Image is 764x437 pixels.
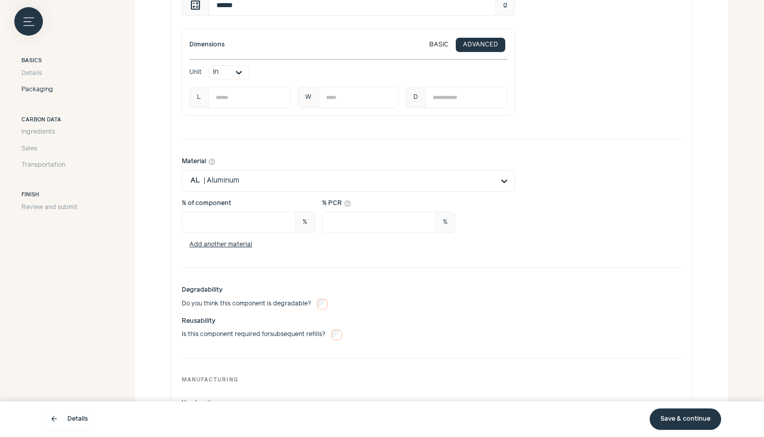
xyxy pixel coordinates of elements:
input: % of component % [182,212,295,233]
span: Sales [21,144,37,153]
span: Do you think this component is degradable? [182,299,311,309]
button: % PCR % [344,200,351,207]
span: D [406,87,426,108]
h3: Finish [21,191,78,199]
span: Material [182,157,206,166]
h3: Basics [21,57,78,65]
span: Packaging [21,85,53,94]
h3: Carbon data [21,116,78,124]
span: % [295,212,315,233]
div: Vendor [182,399,213,408]
span: W [298,87,319,108]
input: Material help_outline [190,171,494,191]
button: Vendor [206,400,213,407]
a: Save & continue [650,408,721,430]
button: Add another material [182,241,260,248]
a: Details [21,69,78,78]
span: L [189,87,209,108]
div: Unit [189,68,202,77]
input: Degradability Do you think this component is degradable? [317,299,328,310]
a: arrow_back Details [43,408,95,430]
span: Transportation [21,161,65,170]
h3: Dimensions [189,40,225,49]
input: Reusability Is this component required forsubsequent refills? [331,329,342,340]
a: Sales [21,144,78,153]
span: % PCR [322,199,342,208]
span: arrow_back [50,415,58,423]
span: % [435,212,455,233]
input: % PCR help_outline % [322,212,436,233]
span: Reusability [182,317,681,326]
a: Ingredients [21,127,78,137]
div: % of component [182,199,315,208]
a: Review and submit [21,203,78,212]
a: Packaging [21,85,78,94]
span: Degradability [182,286,328,295]
span: Ingredients [21,127,55,137]
button: ADVANCED [456,38,505,52]
span: Details [21,69,42,78]
a: Transportation [21,161,78,170]
button: BASIC [422,38,456,52]
div: Manufacturing [182,369,681,392]
button: Material [208,158,215,165]
span: Is this component required for subsequent refills ? [182,330,326,339]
